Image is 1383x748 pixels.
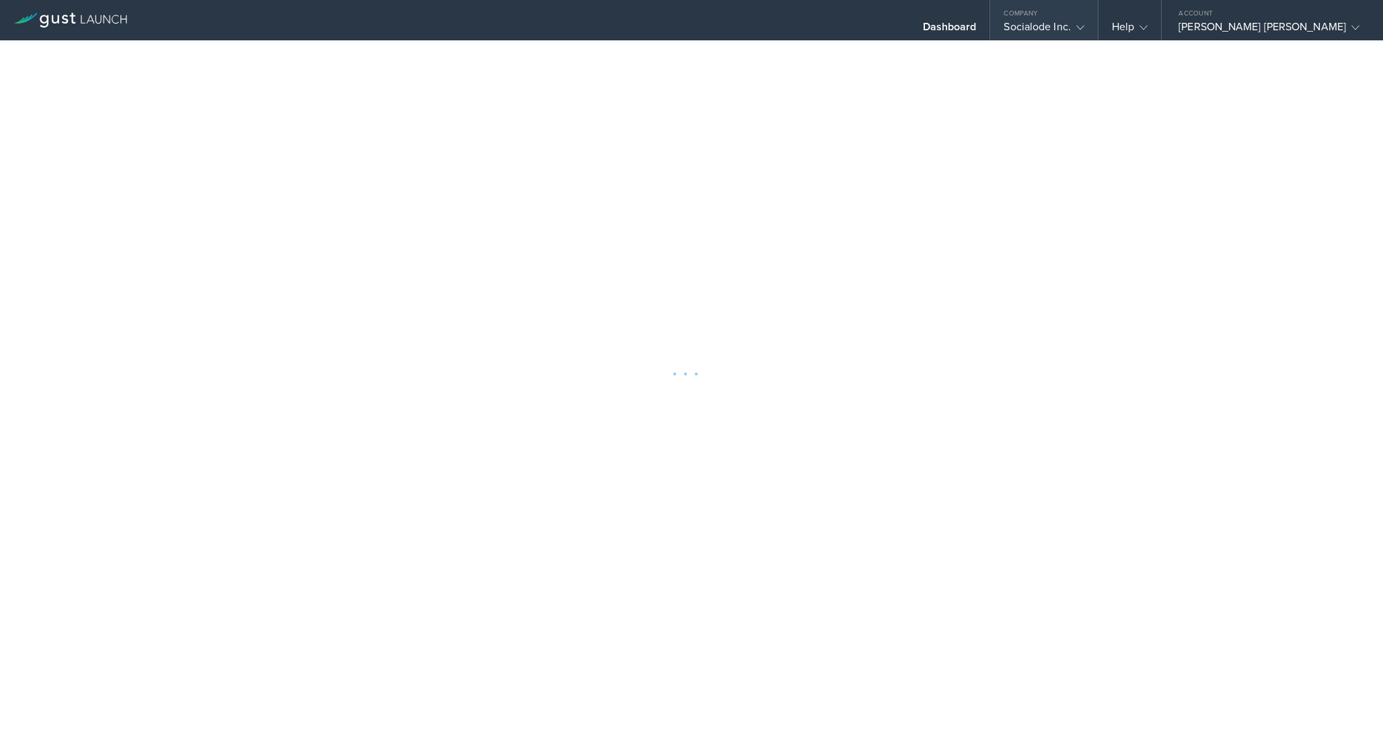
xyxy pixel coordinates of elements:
[1112,20,1148,40] div: Help
[1004,20,1084,40] div: Socialode Inc.
[1179,20,1359,40] div: [PERSON_NAME] [PERSON_NAME]
[1316,683,1383,748] iframe: Chat Widget
[923,20,977,40] div: Dashboard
